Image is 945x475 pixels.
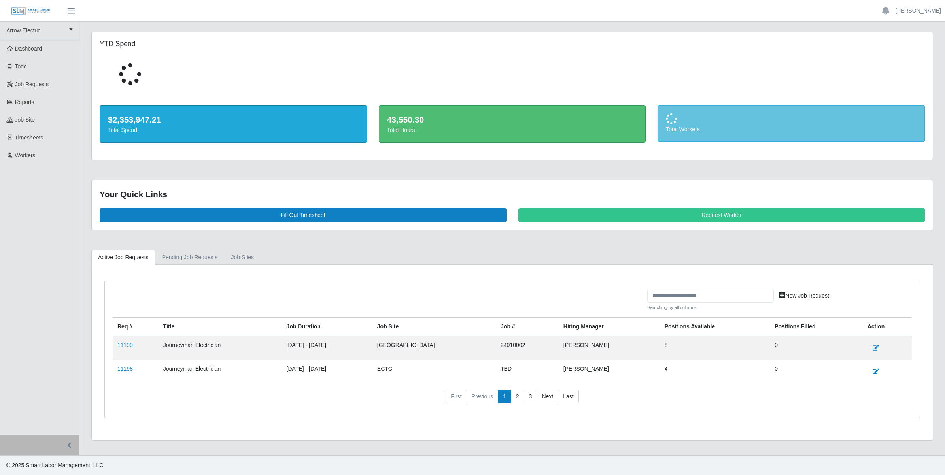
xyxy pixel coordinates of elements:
td: 0 [770,336,862,360]
td: Journeyman Electrician [159,336,282,360]
td: 24010002 [496,336,559,360]
a: 1 [498,390,511,404]
td: [PERSON_NAME] [559,336,660,360]
th: job site [372,317,496,336]
span: Job Requests [15,81,49,87]
a: Fill Out Timesheet [100,208,507,222]
div: 43,550.30 [387,113,638,126]
a: New Job Request [774,289,834,303]
a: 2 [511,390,524,404]
div: Total Spend [108,126,359,134]
a: Next [537,390,558,404]
span: Todo [15,63,27,70]
span: Reports [15,99,34,105]
td: [GEOGRAPHIC_DATA] [372,336,496,360]
th: Job Duration [282,317,372,336]
span: job site [15,117,35,123]
td: [DATE] - [DATE] [282,336,372,360]
div: Your Quick Links [100,188,925,201]
a: 3 [524,390,537,404]
td: TBD [496,360,559,383]
th: Action [863,317,912,336]
span: Dashboard [15,45,42,52]
small: Searching by all columns [647,304,774,311]
div: Total Hours [387,126,638,134]
a: Pending Job Requests [155,250,225,265]
span: © 2025 Smart Labor Management, LLC [6,462,103,468]
span: Workers [15,152,36,158]
a: job sites [225,250,261,265]
td: ECTC [372,360,496,383]
td: 8 [660,336,770,360]
td: 4 [660,360,770,383]
div: Total Workers [666,125,917,134]
a: Request Worker [518,208,925,222]
div: $2,353,947.21 [108,113,359,126]
img: SLM Logo [11,7,51,15]
td: [DATE] - [DATE] [282,360,372,383]
a: Last [558,390,578,404]
a: 11198 [117,366,133,372]
th: Job # [496,317,559,336]
a: [PERSON_NAME] [896,7,941,15]
nav: pagination [113,390,912,410]
td: [PERSON_NAME] [559,360,660,383]
span: Timesheets [15,134,43,141]
h5: YTD Spend [100,40,367,48]
th: Title [159,317,282,336]
td: Journeyman Electrician [159,360,282,383]
a: Active Job Requests [91,250,155,265]
th: Positions Filled [770,317,862,336]
th: Req # [113,317,159,336]
a: 11199 [117,342,133,348]
th: Hiring Manager [559,317,660,336]
th: Positions Available [660,317,770,336]
td: 0 [770,360,862,383]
